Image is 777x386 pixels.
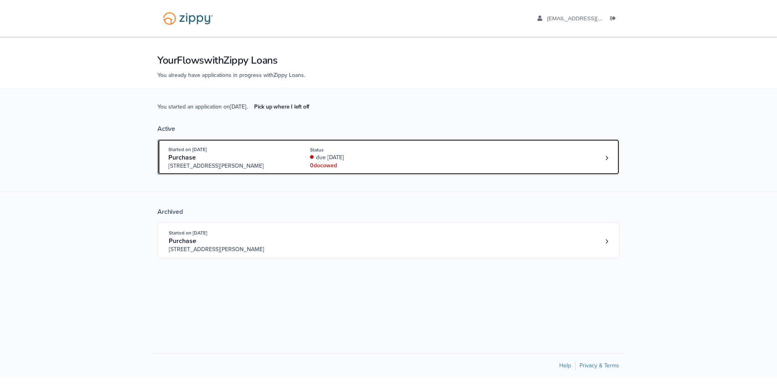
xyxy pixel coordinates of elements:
a: edit profile [537,15,640,23]
a: Open loan 3802615 [157,222,620,258]
span: Purchase [168,154,196,162]
div: due [DATE] [310,154,418,162]
span: Started on [DATE] [169,230,207,236]
img: Logo [158,8,218,29]
span: Started on [DATE] [168,147,207,152]
span: [STREET_ADDRESS][PERSON_NAME] [169,245,292,254]
div: Status [310,146,418,154]
div: 0 doc owed [310,162,418,170]
span: [STREET_ADDRESS][PERSON_NAME] [168,162,292,170]
span: Purchase [169,237,196,245]
div: Archived [157,208,620,216]
h1: Your Flows with Zippy Loans [157,53,620,67]
a: Pick up where I left off [248,100,316,113]
span: You started an application on [DATE] . [157,102,316,125]
a: Log out [610,15,619,23]
a: Privacy & Terms [580,362,619,369]
a: Loan number 3802615 [601,235,613,247]
div: Active [157,125,620,133]
span: You already have applications in progress with Zippy Loans . [157,72,305,79]
a: Loan number 4228033 [601,152,613,164]
span: aaboley88@icloud.com [547,15,640,21]
a: Help [559,362,571,369]
a: Open loan 4228033 [157,139,620,175]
